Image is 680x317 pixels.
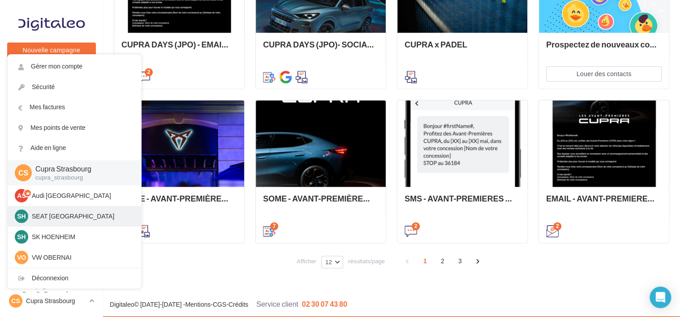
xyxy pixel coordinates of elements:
[17,253,26,262] span: VO
[145,68,153,76] div: 2
[26,296,86,305] p: Cupra Strasbourg
[8,118,141,138] a: Mes points de vente
[5,135,98,154] a: Visibilité en ligne
[17,232,26,241] span: SH
[412,222,420,230] div: 2
[5,179,98,198] a: Contacts
[22,279,92,299] span: Campagnes DataOnDemand
[11,296,20,305] span: CS
[110,300,134,308] a: Digitaleo
[5,90,98,108] a: Opérations
[5,224,98,243] a: Calendrier
[256,300,298,308] span: Service client
[5,246,98,272] a: PLV et print personnalisable
[325,258,332,266] span: 12
[121,40,237,58] div: CUPRA DAYS (JPO) - EMAIL + SMS
[418,254,432,268] span: 1
[228,300,248,308] a: Crédits
[553,222,561,230] div: 2
[546,40,662,58] div: Prospectez de nouveaux contacts
[348,257,385,266] span: résultats/page
[185,300,211,308] a: Mentions
[5,67,94,86] button: Notifications 2
[435,254,450,268] span: 2
[17,212,26,221] span: SH
[8,56,141,77] a: Gérer mon compte
[270,222,278,230] div: 7
[32,232,130,241] p: SK HOENHEIM
[5,157,98,176] a: Campagnes
[263,40,379,58] div: CUPRA DAYS (JPO)- SOCIAL MEDIA
[17,191,26,200] span: AS
[302,300,347,308] span: 02 30 07 43 80
[321,256,343,268] button: 12
[35,174,127,182] p: cupra_strasbourg
[7,292,96,309] a: CS Cupra Strasbourg
[8,268,141,288] div: Déconnexion
[35,164,127,174] p: Cupra Strasbourg
[650,287,671,308] div: Open Intercom Messenger
[110,300,347,308] span: © [DATE]-[DATE] - - -
[8,77,141,97] a: Sécurité
[263,194,379,212] div: SOME - AVANT-PREMIÈRES CUPRA PART (VENTES PRIVEES)
[405,40,520,58] div: CUPRA x PADEL
[8,97,141,117] a: Mes factures
[7,43,96,58] button: Nouvelle campagne
[5,201,98,220] a: Médiathèque
[32,191,130,200] p: Audi [GEOGRAPHIC_DATA]
[8,138,141,158] a: Aide en ligne
[32,253,130,262] p: VW OBERNAI
[546,194,662,212] div: EMAIL - AVANT-PREMIERES CUPRA PART (VENTES PRIVEES)
[213,300,226,308] a: CGS
[405,194,520,212] div: SMS - AVANT-PREMIERES CUPRA PART (VENTES PRIVEES)
[121,194,237,212] div: SOME - AVANT-PREMIÈRES CUPRA FOR BUSINESS (VENTES PRIVEES)
[5,111,98,131] a: Boîte de réception9
[18,167,28,178] span: CS
[297,257,316,266] span: Afficher
[32,212,130,221] p: SEAT [GEOGRAPHIC_DATA]
[5,276,98,302] a: Campagnes DataOnDemand
[453,254,467,268] span: 3
[546,66,662,81] button: Louer des contacts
